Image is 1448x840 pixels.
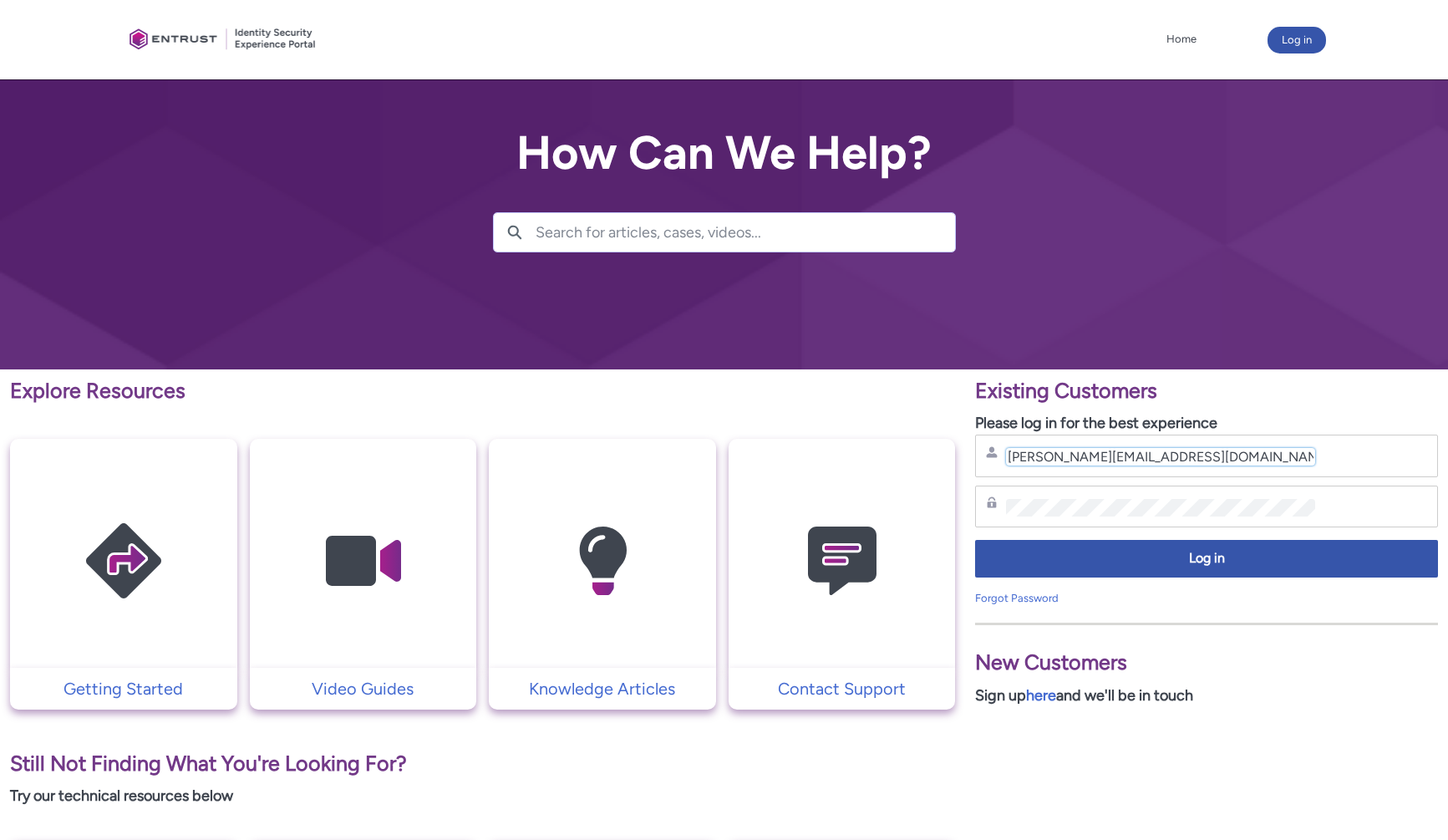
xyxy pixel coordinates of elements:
a: Home [1162,27,1201,52]
a: Video Guides [250,676,477,701]
p: Please log in for the best experience [975,412,1438,435]
button: Log in [975,540,1438,578]
p: Try our technical resources below [10,785,955,807]
a: Knowledge Articles [489,676,716,701]
iframe: Qualified Messenger [1371,763,1448,840]
p: Getting Started [18,676,229,701]
img: Contact Support [763,471,922,651]
a: here [1026,686,1056,705]
p: Still Not Finding What You're Looking For? [10,748,955,780]
img: Knowledge Articles [523,471,682,651]
a: Getting Started [10,676,237,701]
p: Sign up and we'll be in touch [975,685,1438,707]
p: Knowledge Articles [497,676,708,701]
img: Getting Started [44,471,203,651]
p: Explore Resources [10,375,955,407]
input: Username [1006,448,1314,466]
h2: How Can We Help? [493,127,956,179]
button: Log in [1268,27,1326,53]
p: New Customers [975,647,1438,679]
span: Log in [986,549,1427,568]
a: Contact Support [729,676,956,701]
button: Search [494,213,536,252]
a: Forgot Password [975,592,1059,604]
img: Video Guides [283,471,442,651]
input: Search for articles, cases, videos... [536,213,955,252]
p: Contact Support [737,676,948,701]
p: Video Guides [258,676,469,701]
p: Existing Customers [975,375,1438,407]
